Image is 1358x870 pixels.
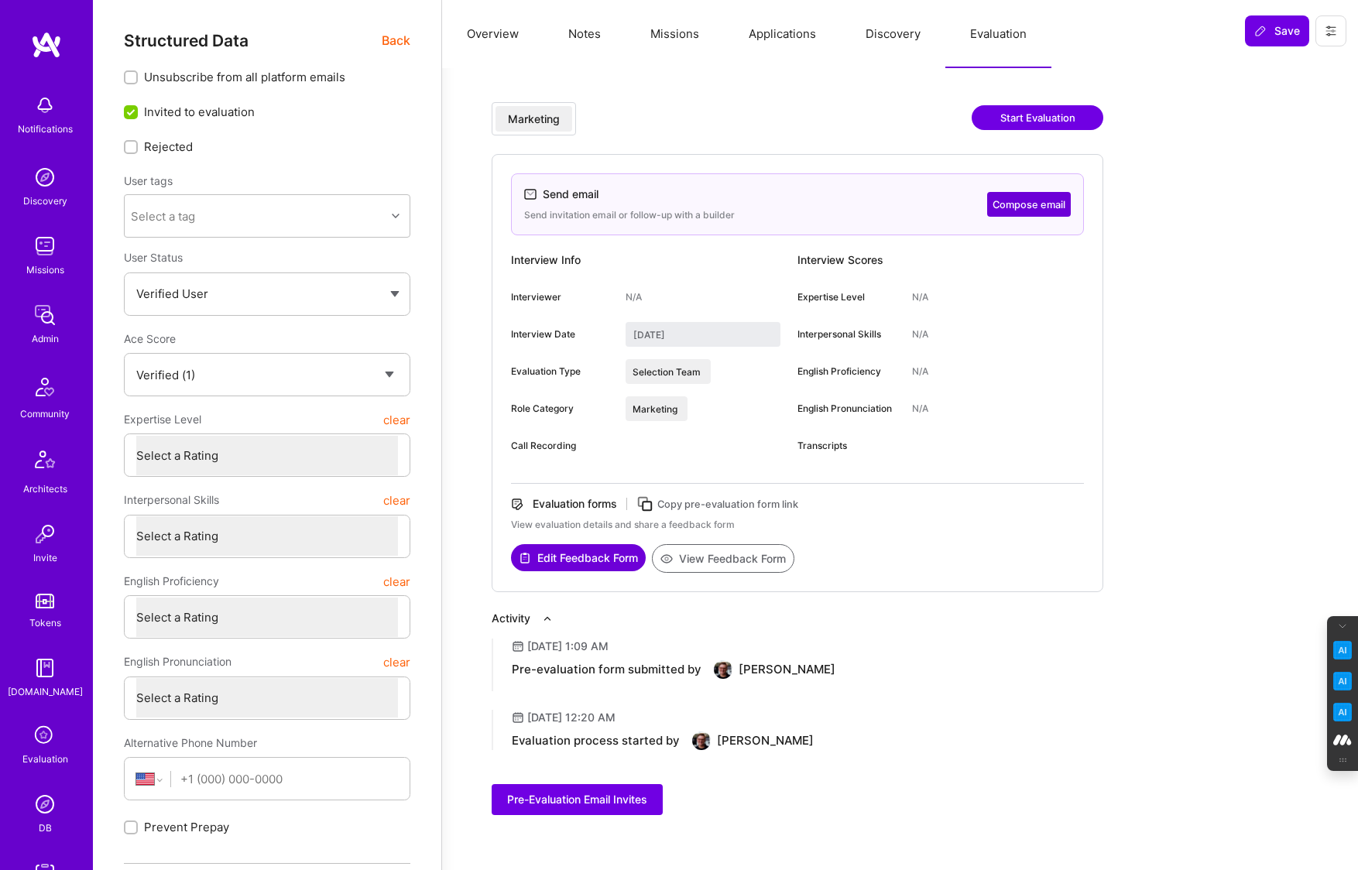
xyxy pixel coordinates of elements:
div: Interview Scores [797,248,1084,272]
div: Transcripts [797,439,900,453]
a: Edit Feedback Form [511,544,646,573]
button: clear [383,486,410,514]
img: Key Point Extractor icon [1333,641,1352,659]
span: Ace Score [124,332,176,345]
div: Interviewer [511,290,613,304]
div: Expertise Level [797,290,900,304]
div: Call Recording [511,439,613,453]
div: N/A [912,327,928,341]
div: Interview Info [511,248,797,272]
div: Discovery [23,193,67,209]
span: English Proficiency [124,567,219,595]
span: Invited to evaluation [144,104,255,120]
span: English Pronunciation [124,648,231,676]
span: Interpersonal Skills [124,486,219,514]
div: Evaluation process started by [512,733,680,748]
div: English Pronunciation [797,402,900,416]
img: Architects [26,444,63,481]
button: Save [1245,15,1309,46]
input: +1 (000) 000-0000 [180,759,398,799]
div: [DATE] 12:20 AM [527,710,616,725]
div: Interview Date [511,327,613,341]
span: Back [382,31,410,50]
i: icon SelectionTeam [30,721,60,751]
button: Start Evaluation [972,105,1103,130]
div: Community [20,406,70,422]
span: Rejected [144,139,193,155]
button: clear [383,406,410,433]
button: Pre-Evaluation Email Invites [492,784,663,815]
div: Copy pre-evaluation form link [657,496,798,512]
img: Jargon Buster icon [1333,703,1352,721]
img: teamwork [29,231,60,262]
div: View evaluation details and share a feedback form [511,518,1084,532]
span: Prevent Prepay [144,819,229,835]
div: Tokens [29,615,61,631]
div: Architects [23,481,67,497]
span: Save [1254,23,1300,39]
div: Pre-evaluation form submitted by [512,662,701,677]
span: Pre-Evaluation Email Invites [507,792,647,807]
span: Unsubscribe from all platform emails [144,69,345,85]
div: Notifications [18,121,73,137]
span: User Status [124,251,183,264]
div: N/A [912,290,928,304]
img: tokens [36,594,54,608]
img: caret [390,291,400,297]
div: Role Category [511,402,613,416]
img: admin teamwork [29,300,60,331]
div: Evaluation Type [511,365,613,378]
button: clear [383,648,410,676]
button: View Feedback Form [652,544,794,573]
div: Marketing [508,111,560,127]
div: Activity [492,611,530,626]
i: icon Chevron [392,212,400,220]
img: Email Tone Analyzer icon [1333,672,1352,690]
div: [PERSON_NAME] [717,733,814,748]
div: [PERSON_NAME] [739,662,835,677]
span: Alternative Phone Number [124,736,257,749]
img: guide book [29,652,60,683]
div: Evaluation [22,751,68,767]
i: icon Copy [636,495,654,513]
div: N/A [626,290,642,304]
span: Verified User [136,286,208,301]
div: Missions [26,262,64,278]
img: discovery [29,162,60,193]
div: DB [39,820,52,836]
img: User Avatar [692,731,711,750]
div: Send invitation email or follow-up with a builder [524,208,735,222]
div: Admin [32,331,59,347]
div: [DATE] 1:09 AM [527,639,609,654]
button: clear [383,567,410,595]
div: N/A [912,402,928,416]
img: Community [26,368,63,406]
div: English Proficiency [797,365,900,378]
div: Interpersonal Skills [797,327,900,341]
span: Expertise Level [124,406,201,433]
img: User Avatar [714,660,732,679]
div: Evaluation forms [533,496,617,512]
div: Select a tag [131,208,195,224]
div: N/A [912,365,928,378]
button: Edit Feedback Form [511,544,646,571]
img: Invite [29,519,60,550]
span: Structured Data [124,31,249,50]
img: bell [29,90,60,121]
button: Compose email [987,192,1071,217]
div: Send email [543,187,598,202]
img: logo [31,31,62,59]
div: [DOMAIN_NAME] [8,683,83,700]
div: Invite [33,550,57,566]
img: Admin Search [29,789,60,820]
label: User tags [124,173,173,188]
